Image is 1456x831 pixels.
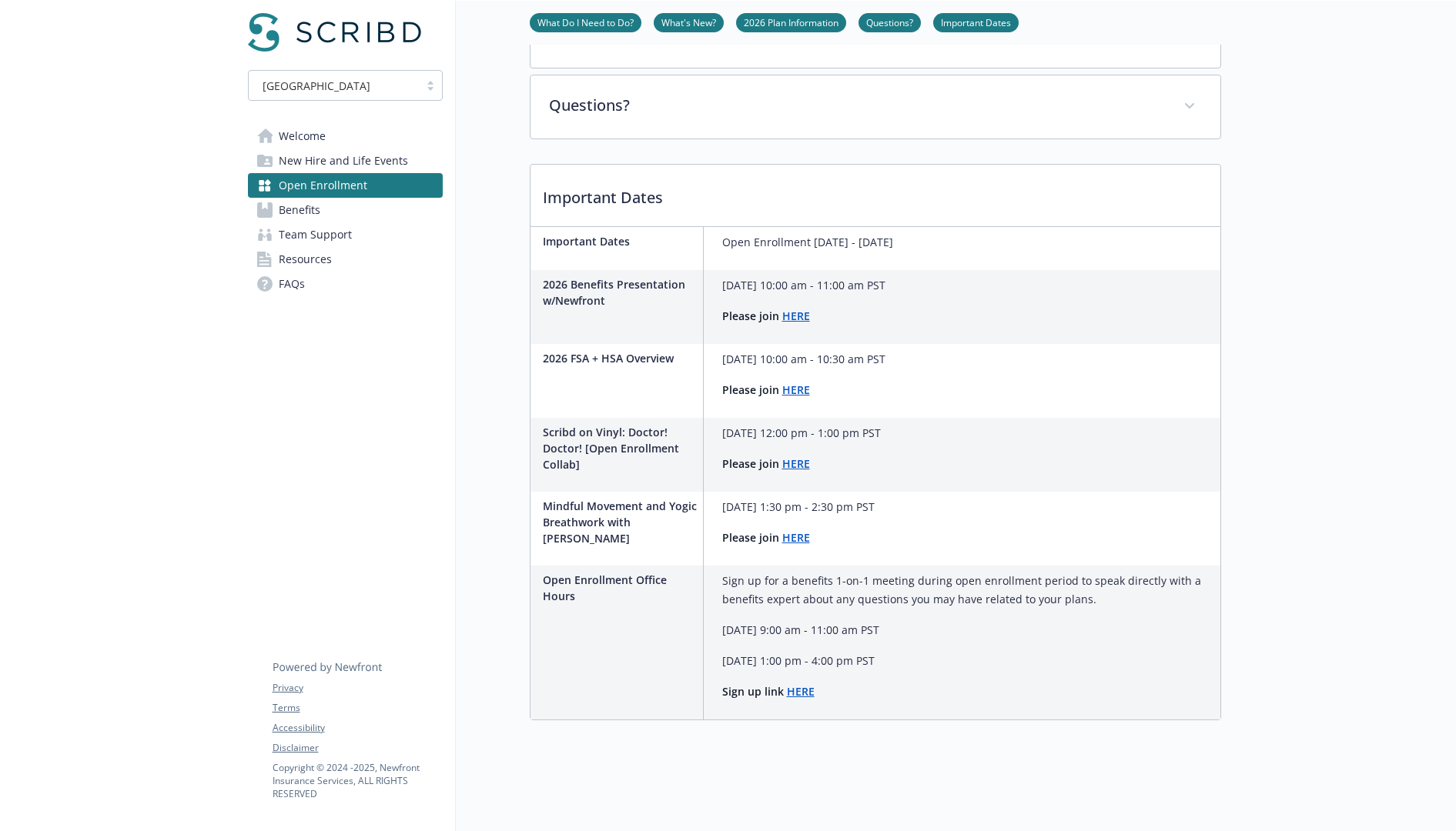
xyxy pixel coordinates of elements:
a: Accessibility [273,721,442,735]
a: HERE [782,309,810,323]
a: Open Enrollment [248,173,443,198]
a: Terms [273,701,442,715]
a: Privacy [273,681,442,695]
strong: Please join [722,530,779,545]
a: Team Support [248,222,443,247]
p: [DATE] 1:00 pm - 4:00 pm PST [722,652,1214,670]
a: FAQs [248,272,443,296]
div: Questions? [531,75,1220,138]
a: HERE [782,456,810,471]
span: Open Enrollment [279,173,367,198]
a: Welcome [248,124,443,149]
a: HERE [787,684,815,699]
span: [GEOGRAPHIC_DATA] [263,78,370,94]
span: [GEOGRAPHIC_DATA] [256,78,411,94]
a: Resources [248,247,443,272]
p: Questions? [549,94,1165,117]
p: Important Dates [531,165,1220,222]
a: Benefits [248,198,443,222]
p: Copyright © 2024 - 2025 , Newfront Insurance Services, ALL RIGHTS RESERVED [273,761,442,800]
strong: Please join [722,456,779,471]
p: Sign up for a benefits 1-on-1 meeting during open enrollment period to speak directly with a bene... [722,572,1214,609]
a: What's New? [654,15,724,29]
a: HERE [782,382,810,397]
p: Important Dates [543,233,697,249]
span: New Hire and Life Events [279,149,408,173]
p: 2026 Benefits Presentation w/Newfront [543,276,697,309]
a: Disclaimer [273,741,442,755]
a: Important Dates [933,15,1019,29]
span: Welcome [279,124,326,149]
p: [DATE] 9:00 am - 11:00 am PST [722,621,1214,639]
p: [DATE] 12:00 pm - 1:00 pm PST [722,424,881,442]
a: Questions? [859,15,921,29]
p: 2026 FSA + HSA Overview [543,350,697,366]
p: [DATE] 10:00 am - 11:00 am PST [722,276,885,295]
span: FAQs [279,272,305,296]
a: New Hire and Life Events [248,149,443,173]
span: Benefits [279,198,320,222]
p: Open Enrollment [DATE] - [DATE] [722,233,893,252]
a: What Do I Need to Do? [530,15,641,29]
p: Scribd on Vinyl: Doctor! Doctor! [Open Enrollment Collab] [543,424,697,472]
p: [DATE] 1:30 pm - 2:30 pm PST [722,498,875,516]
strong: Sign up link [722,684,784,699]
span: Resources [279,247,332,272]
strong: Please join [722,309,779,323]
a: HERE [782,530,810,545]
p: [DATE] 10:00 am - 10:30 am PST [722,350,885,369]
p: Mindful Movement and Yogic Breathwork with [PERSON_NAME] [543,498,697,546]
a: 2026 Plan Information [736,15,846,29]
span: Team Support [279,222,352,247]
strong: Please join [722,382,779,397]
p: Open Enrollment Office Hours [543,572,697,604]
